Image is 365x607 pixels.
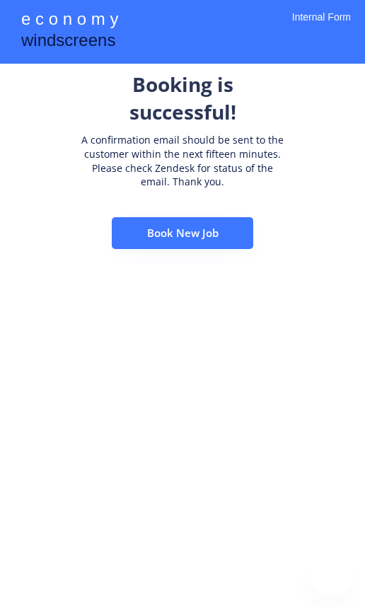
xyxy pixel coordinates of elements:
[292,11,351,42] div: Internal Form
[112,217,253,249] button: Book New Job
[76,71,289,126] div: Booking is successful!
[21,28,115,56] div: windscreens
[308,550,354,596] iframe: Button to launch messaging window
[21,7,118,34] div: e c o n o m y
[76,133,289,188] div: A confirmation email should be sent to the customer within the next fifteen minutes. Please check...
